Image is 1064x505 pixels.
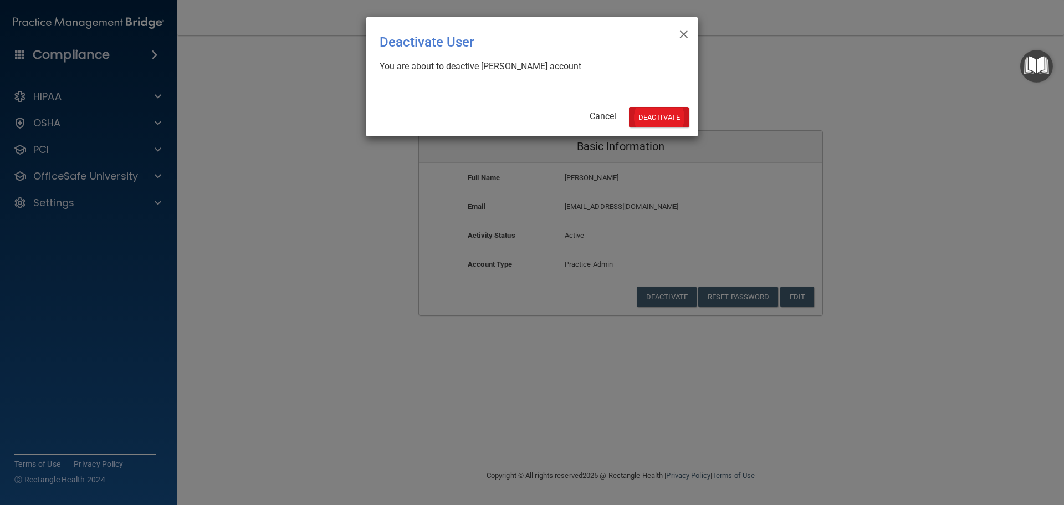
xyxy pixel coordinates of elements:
[1020,50,1053,83] button: Open Resource Center
[380,26,639,58] div: Deactivate User
[380,60,676,73] div: You are about to deactive [PERSON_NAME] account
[679,22,689,44] span: ×
[629,107,689,127] button: Deactivate
[590,111,616,121] a: Cancel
